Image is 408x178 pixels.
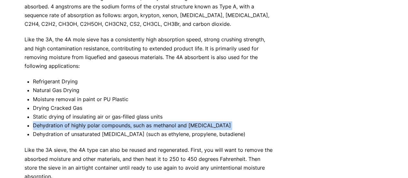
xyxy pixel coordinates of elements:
[33,86,274,95] li: Natural Gas Drying
[33,112,274,121] li: Static drying of insulating air or gas-filled glass units
[25,35,274,70] p: Like the 3A, the 4A mole sieve has a consistently high absorption speed, strong crushing strength...
[33,95,274,104] li: Moisture removal in paint or PU Plastic
[33,104,274,112] li: Drying Cracked Gas
[33,121,274,130] li: Dehydration of highly polar compounds, such as methanol and [MEDICAL_DATA]
[33,77,274,86] li: Refrigerant Drying
[33,130,274,139] li: Dehydration of unsaturated [MEDICAL_DATA] (such as ethylene, propylene, butadiene)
